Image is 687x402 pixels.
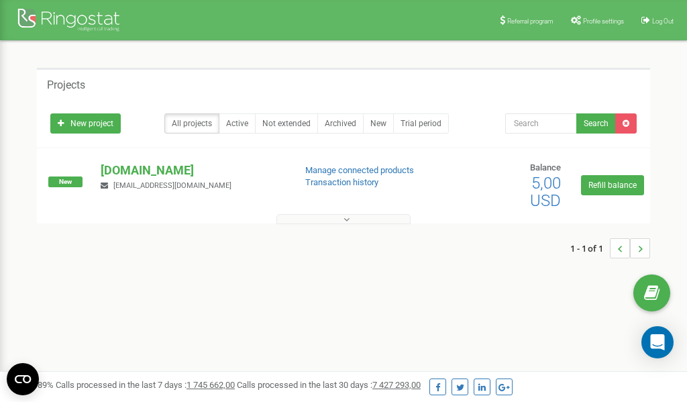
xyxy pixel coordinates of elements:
[255,113,318,134] a: Not extended
[363,113,394,134] a: New
[505,113,577,134] input: Search
[7,363,39,395] button: Open CMP widget
[372,380,421,390] u: 7 427 293,00
[305,165,414,175] a: Manage connected products
[641,326,674,358] div: Open Intercom Messenger
[583,17,624,25] span: Profile settings
[570,238,610,258] span: 1 - 1 of 1
[164,113,219,134] a: All projects
[393,113,449,134] a: Trial period
[237,380,421,390] span: Calls processed in the last 30 days :
[305,177,378,187] a: Transaction history
[113,181,231,190] span: [EMAIL_ADDRESS][DOMAIN_NAME]
[187,380,235,390] u: 1 745 662,00
[50,113,121,134] a: New project
[219,113,256,134] a: Active
[581,175,644,195] a: Refill balance
[507,17,553,25] span: Referral program
[576,113,616,134] button: Search
[48,177,83,187] span: New
[317,113,364,134] a: Archived
[570,225,650,272] nav: ...
[101,162,282,179] p: [DOMAIN_NAME]
[47,79,85,91] h5: Projects
[530,162,561,172] span: Balance
[652,17,674,25] span: Log Out
[56,380,235,390] span: Calls processed in the last 7 days :
[530,174,561,210] span: 5,00 USD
